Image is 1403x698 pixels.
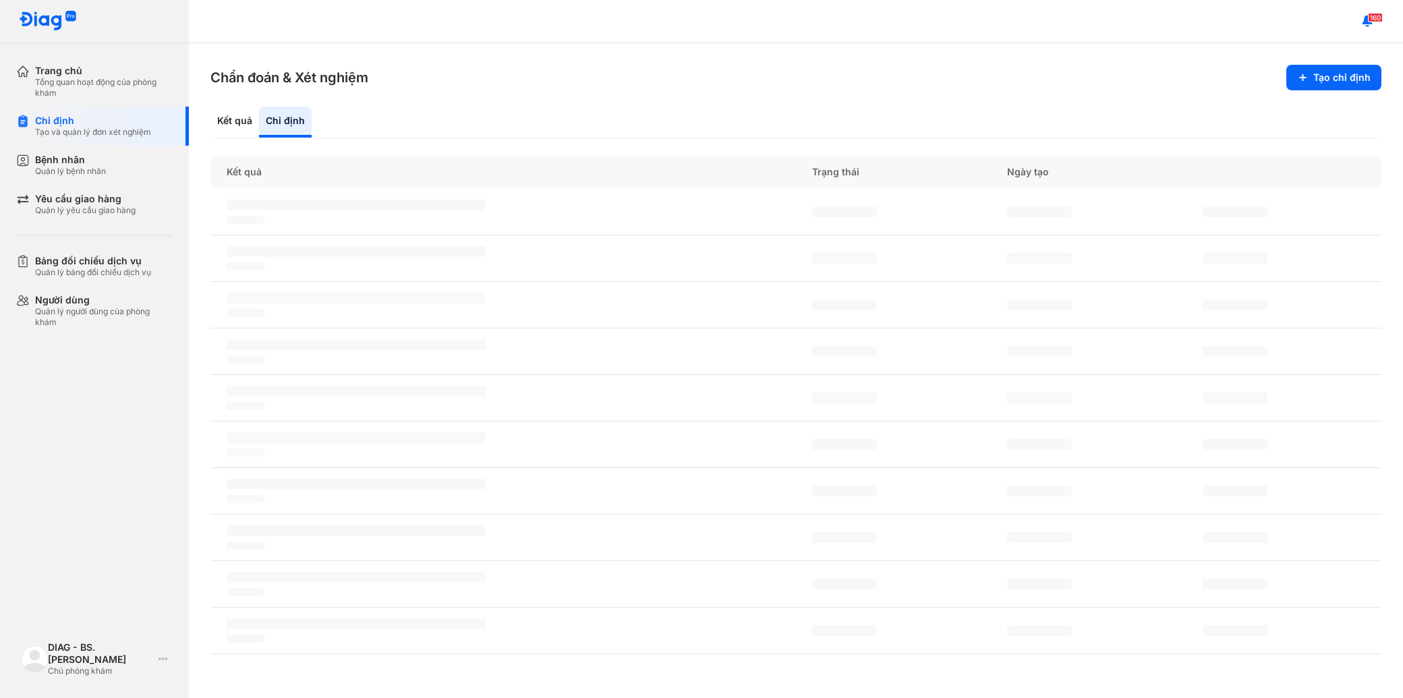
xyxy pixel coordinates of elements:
span: ‌ [812,392,877,403]
span: ‌ [1007,439,1072,450]
span: ‌ [1203,253,1267,264]
span: ‌ [227,402,264,410]
span: ‌ [227,495,264,503]
span: ‌ [812,299,877,310]
img: logo [19,11,77,32]
span: ‌ [227,293,486,303]
span: ‌ [1203,486,1267,496]
span: ‌ [1007,299,1072,310]
span: ‌ [1007,346,1072,357]
div: Chỉ định [259,107,312,138]
span: ‌ [227,262,264,270]
span: ‌ [1203,206,1267,217]
span: ‌ [812,206,877,217]
img: logo [22,645,48,672]
div: Kết quả [210,155,796,189]
span: ‌ [227,246,486,257]
div: Quản lý yêu cầu giao hàng [35,205,136,216]
span: ‌ [812,439,877,450]
div: Chủ phòng khám [48,666,153,676]
span: ‌ [227,355,264,363]
span: ‌ [227,635,264,643]
div: Quản lý người dùng của phòng khám [35,306,173,328]
span: ‌ [227,386,486,397]
div: Quản lý bệnh nhân [35,166,106,177]
div: Kết quả [210,107,259,138]
span: ‌ [1007,206,1072,217]
span: ‌ [227,216,264,224]
span: ‌ [227,479,486,490]
span: ‌ [812,625,877,636]
span: ‌ [227,525,486,536]
h3: Chẩn đoán & Xét nghiệm [210,68,368,87]
span: ‌ [227,572,486,583]
span: ‌ [227,309,264,317]
span: ‌ [1203,532,1267,543]
span: ‌ [1007,486,1072,496]
span: ‌ [1007,532,1072,543]
div: Người dùng [35,294,173,306]
span: ‌ [1203,299,1267,310]
span: ‌ [812,346,877,357]
span: ‌ [1203,346,1267,357]
div: Tạo và quản lý đơn xét nghiệm [35,127,151,138]
div: Chỉ định [35,115,151,127]
span: ‌ [1203,625,1267,636]
span: ‌ [812,532,877,543]
span: ‌ [227,542,264,550]
span: 160 [1368,13,1383,22]
span: ‌ [812,253,877,264]
span: ‌ [812,579,877,589]
span: ‌ [1007,392,1072,403]
div: Ngày tạo [991,155,1186,189]
div: DIAG - BS. [PERSON_NAME] [48,641,153,666]
span: ‌ [1203,439,1267,450]
span: ‌ [1203,579,1267,589]
div: Yêu cầu giao hàng [35,193,136,205]
span: ‌ [227,200,486,210]
span: ‌ [1007,579,1072,589]
button: Tạo chỉ định [1286,65,1381,90]
span: ‌ [227,432,486,443]
div: Trạng thái [796,155,991,189]
span: ‌ [227,448,264,457]
span: ‌ [1203,392,1267,403]
span: ‌ [227,618,486,629]
div: Tổng quan hoạt động của phòng khám [35,77,173,98]
div: Bảng đối chiếu dịch vụ [35,255,151,267]
span: ‌ [1007,625,1072,636]
div: Trang chủ [35,65,173,77]
span: ‌ [227,339,486,350]
span: ‌ [227,588,264,596]
div: Bệnh nhân [35,154,106,166]
span: ‌ [812,486,877,496]
span: ‌ [1007,253,1072,264]
div: Quản lý bảng đối chiếu dịch vụ [35,267,151,278]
